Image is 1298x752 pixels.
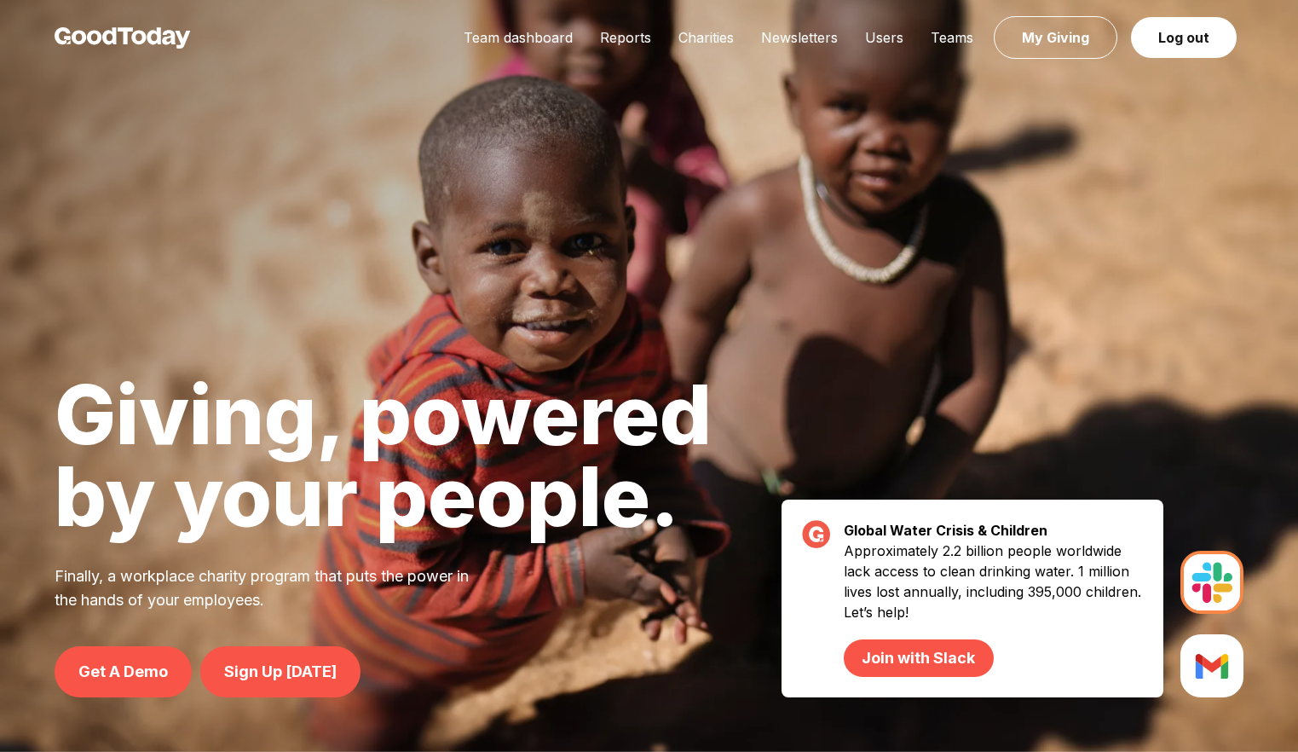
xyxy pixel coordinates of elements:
a: Sign Up [DATE] [200,646,361,697]
a: Teams [917,29,987,46]
a: Newsletters [747,29,851,46]
img: Slack [1180,634,1243,697]
a: My Giving [994,16,1117,59]
a: Reports [586,29,665,46]
a: Log out [1131,17,1237,58]
p: Approximately 2.2 billion people worldwide lack access to clean drinking water. 1 million lives l... [844,541,1143,677]
img: GoodToday [55,27,191,49]
a: Users [851,29,917,46]
a: Charities [665,29,747,46]
strong: Global Water Crisis & Children [844,522,1047,539]
a: Get A Demo [55,646,192,697]
img: Slack [1180,551,1243,614]
p: Finally, a workplace charity program that puts the power in the hands of your employees. [55,564,491,612]
a: Join with Slack [844,639,993,677]
a: Team dashboard [450,29,586,46]
h1: Giving, powered by your people. [55,373,712,537]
